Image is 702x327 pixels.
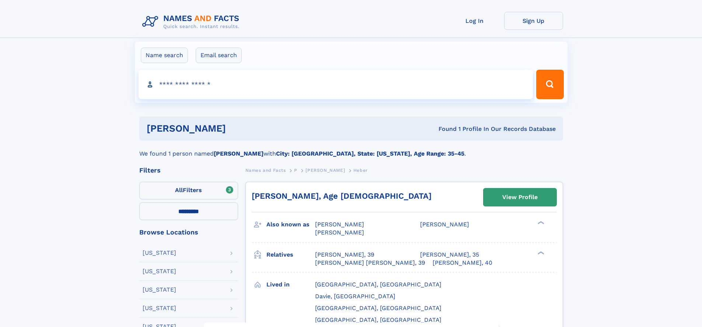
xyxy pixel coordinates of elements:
[315,221,364,228] span: [PERSON_NAME]
[315,316,441,323] span: [GEOGRAPHIC_DATA], [GEOGRAPHIC_DATA]
[139,182,238,199] label: Filters
[245,166,286,175] a: Names and Facts
[483,188,556,206] a: View Profile
[433,259,492,267] a: [PERSON_NAME], 40
[143,268,176,274] div: [US_STATE]
[332,125,556,133] div: Found 1 Profile In Our Records Database
[315,293,395,300] span: Davie, [GEOGRAPHIC_DATA]
[305,168,345,173] span: [PERSON_NAME]
[141,48,188,63] label: Name search
[315,259,425,267] a: [PERSON_NAME] [PERSON_NAME], 39
[315,229,364,236] span: [PERSON_NAME]
[266,218,315,231] h3: Also known as
[276,150,464,157] b: City: [GEOGRAPHIC_DATA], State: [US_STATE], Age Range: 35-45
[445,12,504,30] a: Log In
[315,305,441,312] span: [GEOGRAPHIC_DATA], [GEOGRAPHIC_DATA]
[214,150,263,157] b: [PERSON_NAME]
[143,305,176,311] div: [US_STATE]
[139,229,238,236] div: Browse Locations
[266,248,315,261] h3: Relatives
[175,187,183,194] span: All
[502,189,538,206] div: View Profile
[143,287,176,293] div: [US_STATE]
[294,166,297,175] a: P
[536,220,545,225] div: ❯
[305,166,345,175] a: [PERSON_NAME]
[139,140,563,158] div: We found 1 person named with .
[139,12,245,32] img: Logo Names and Facts
[266,278,315,291] h3: Lived in
[252,191,432,201] a: [PERSON_NAME], Age [DEMOGRAPHIC_DATA]
[147,124,332,133] h1: [PERSON_NAME]
[420,251,479,259] a: [PERSON_NAME], 35
[420,221,469,228] span: [PERSON_NAME]
[353,168,368,173] span: Heber
[143,250,176,256] div: [US_STATE]
[139,70,533,99] input: search input
[139,167,238,174] div: Filters
[536,70,563,99] button: Search Button
[294,168,297,173] span: P
[315,281,441,288] span: [GEOGRAPHIC_DATA], [GEOGRAPHIC_DATA]
[504,12,563,30] a: Sign Up
[536,250,545,255] div: ❯
[315,251,374,259] a: [PERSON_NAME], 39
[196,48,242,63] label: Email search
